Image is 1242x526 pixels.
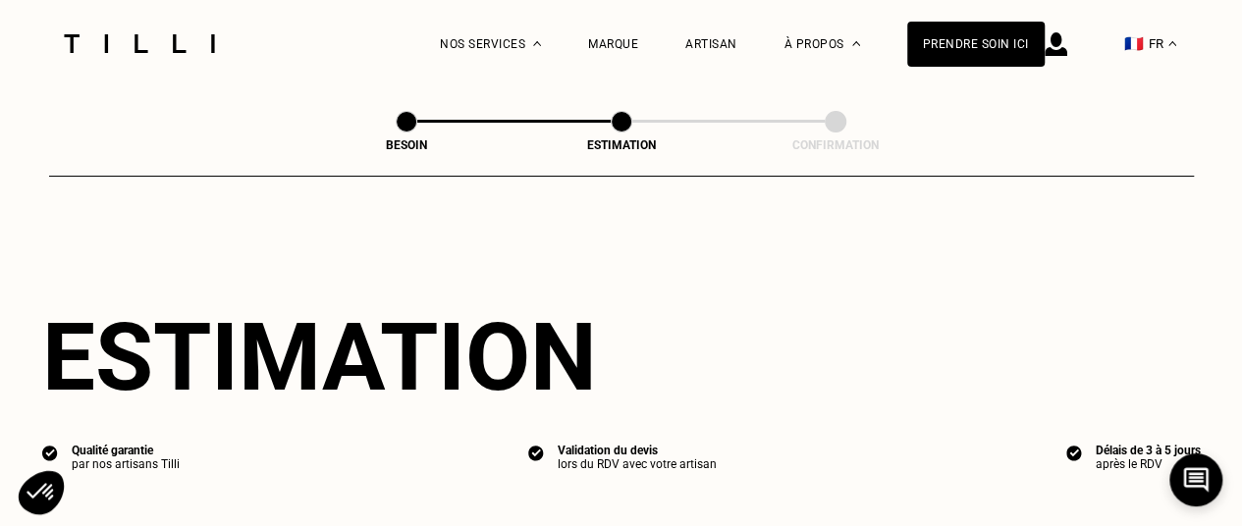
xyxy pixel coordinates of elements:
img: icon list info [42,444,58,461]
div: Besoin [308,138,505,152]
img: icon list info [528,444,544,461]
div: Estimation [523,138,720,152]
span: 🇫🇷 [1124,34,1144,53]
div: par nos artisans Tilli [72,457,180,471]
img: Menu déroulant à propos [852,41,860,46]
div: après le RDV [1096,457,1201,471]
div: lors du RDV avec votre artisan [558,457,717,471]
img: icône connexion [1045,32,1067,56]
a: Artisan [685,37,737,51]
img: Logo du service de couturière Tilli [57,34,222,53]
a: Marque [588,37,638,51]
img: menu déroulant [1168,41,1176,46]
img: icon list info [1066,444,1082,461]
a: Prendre soin ici [907,22,1045,67]
div: Délais de 3 à 5 jours [1096,444,1201,457]
div: Qualité garantie [72,444,180,457]
div: Validation du devis [558,444,717,457]
div: Confirmation [737,138,934,152]
img: Menu déroulant [533,41,541,46]
div: Estimation [42,302,1201,412]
